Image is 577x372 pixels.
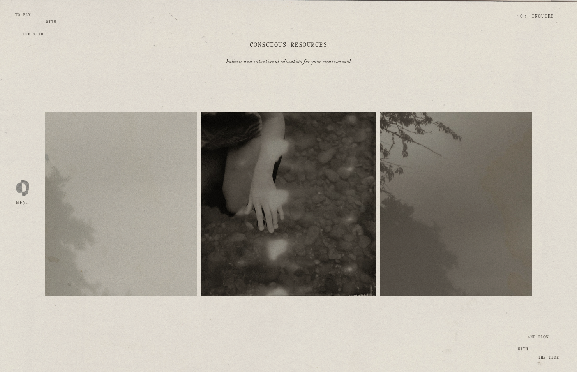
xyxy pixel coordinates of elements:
a: 0 items in cart [517,14,526,19]
span: 0 [520,14,523,18]
em: holistic and intentional education for your creative soul [226,58,351,67]
span: ) [525,14,526,18]
a: Inquire [532,10,554,23]
h2: Conscious Resources [157,41,420,49]
span: ( [517,14,518,18]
